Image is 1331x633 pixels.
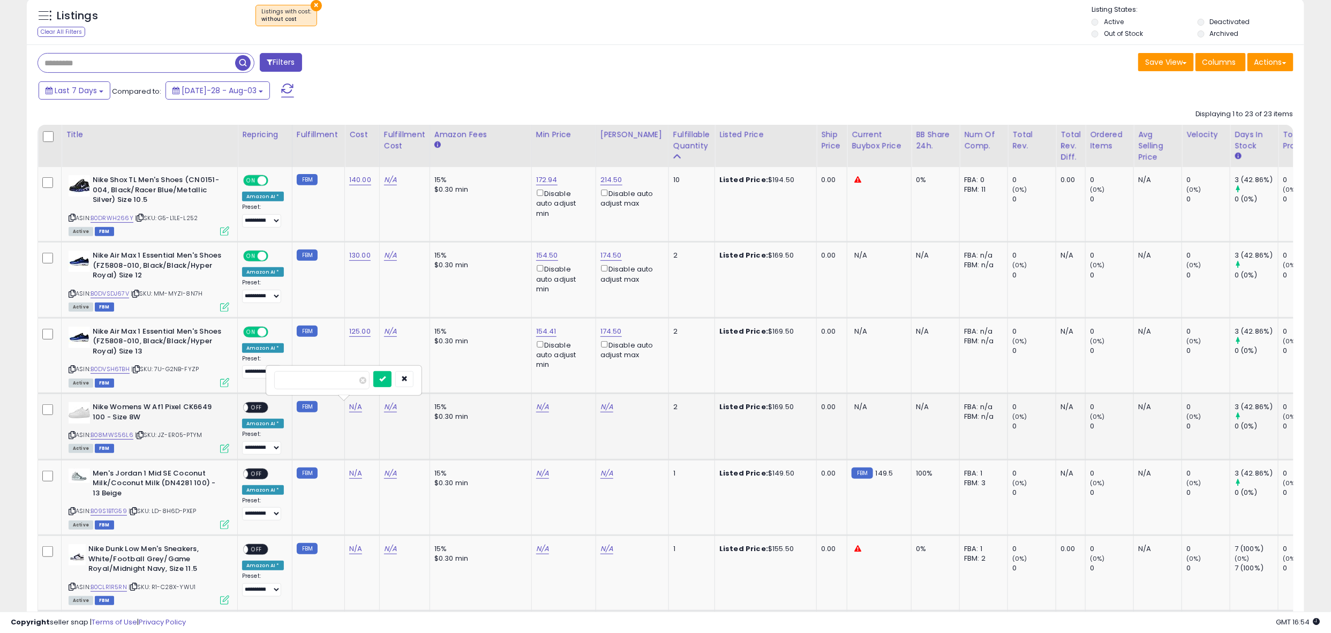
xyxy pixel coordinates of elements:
div: 0% [916,175,951,185]
div: 0 [1186,488,1230,498]
div: Ordered Items [1090,129,1129,152]
div: 0 [1012,421,1056,431]
div: Preset: [242,497,284,521]
div: N/A [916,327,951,336]
div: without cost [261,16,311,23]
div: Clear All Filters [37,27,85,37]
div: Disable auto adjust min [536,339,588,370]
a: N/A [600,544,613,554]
div: 0 [1283,563,1326,573]
small: (0%) [1090,185,1105,194]
span: All listings currently available for purchase on Amazon [69,596,93,605]
div: Disable auto adjust min [536,187,588,218]
label: Active [1104,17,1124,26]
span: FBM [95,521,114,530]
div: 0 [1283,327,1326,336]
a: B09S1BTG59 [91,507,127,516]
div: Repricing [242,129,288,140]
a: N/A [536,468,549,479]
div: Days In Stock [1235,129,1274,152]
small: Amazon Fees. [434,140,441,150]
b: Listed Price: [719,468,768,478]
small: (0%) [1090,261,1105,269]
span: 149.5 [876,468,893,478]
div: Disable auto adjust max [600,187,660,208]
a: N/A [349,468,362,479]
div: 0 [1090,469,1133,478]
div: 15% [434,175,523,185]
h5: Listings [57,9,98,24]
a: N/A [384,250,397,261]
img: 310J7uoUddL._SL40_.jpg [69,469,90,483]
div: Preset: [242,204,284,228]
div: 0 [1090,402,1133,412]
div: 0 [1090,270,1133,280]
b: Listed Price: [719,326,768,336]
div: Cost [349,129,375,140]
div: Min Price [536,129,591,140]
div: 7 (100%) [1235,563,1278,573]
div: 0.00 [821,327,839,336]
div: 15% [434,251,523,260]
div: FBA: 1 [964,469,999,478]
div: 0 [1012,346,1056,356]
div: 0 [1090,194,1133,204]
b: Nike Womens W Af1 Pixel CK6649 100 - Size 8W [93,402,223,425]
div: N/A [1138,402,1174,412]
div: 15% [434,327,523,336]
small: (0%) [1186,337,1201,345]
small: (0%) [1012,337,1027,345]
div: 0 (0%) [1235,346,1278,356]
div: Amazon AI * [242,419,284,428]
b: Nike Air Max 1 Essential Men's Shoes (FZ5808-010, Black/Black/Hyper Royal) Size 12 [93,251,223,283]
small: (0%) [1186,261,1201,269]
a: N/A [384,402,397,412]
div: Disable auto adjust max [600,339,660,360]
div: Amazon Fees [434,129,527,140]
div: 0.00 [821,175,839,185]
label: Deactivated [1209,17,1250,26]
div: 0 [1186,469,1230,478]
div: $0.30 min [434,478,523,488]
div: Total Rev. Diff. [1061,129,1081,163]
a: N/A [384,326,397,337]
span: | SKU: LD-8H6D-PXEP [129,507,196,515]
span: | SKU: 7U-G2NB-FYZP [131,365,199,373]
b: Listed Price: [719,250,768,260]
div: FBM: 2 [964,554,999,563]
div: 15% [434,469,523,478]
a: N/A [536,544,549,554]
div: Amazon AI * [242,561,284,570]
div: 0 [1283,175,1326,185]
div: 0 [1012,488,1056,498]
small: (0%) [1186,479,1201,487]
div: 2 [673,402,706,412]
div: 0 [1012,402,1056,412]
small: (0%) [1186,185,1201,194]
div: Disable auto adjust max [600,263,660,284]
b: Listed Price: [719,402,768,412]
div: 0 [1283,402,1326,412]
div: FBA: n/a [964,251,999,260]
span: All listings currently available for purchase on Amazon [69,227,93,236]
small: FBM [297,250,318,261]
div: 0 [1186,402,1230,412]
div: ASIN: [69,251,229,310]
a: N/A [384,175,397,185]
div: 0.00 [821,402,839,412]
div: N/A [1138,327,1174,336]
p: Listing States: [1092,5,1304,15]
div: N/A [916,251,951,260]
span: All listings currently available for purchase on Amazon [69,379,93,388]
a: B08MWS56L6 [91,431,133,440]
span: ON [244,327,258,336]
div: 0 [1012,469,1056,478]
a: N/A [384,468,397,479]
div: N/A [1138,251,1174,260]
div: Amazon AI * [242,343,284,353]
div: Amazon AI * [242,267,284,277]
b: Men's Jordan 1 Mid SE Coconut Milk/Coconut Milk (DN4281 100) - 13 Beige [93,469,223,501]
b: Listed Price: [719,544,768,554]
div: Preset: [242,431,284,455]
div: $194.50 [719,175,808,185]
